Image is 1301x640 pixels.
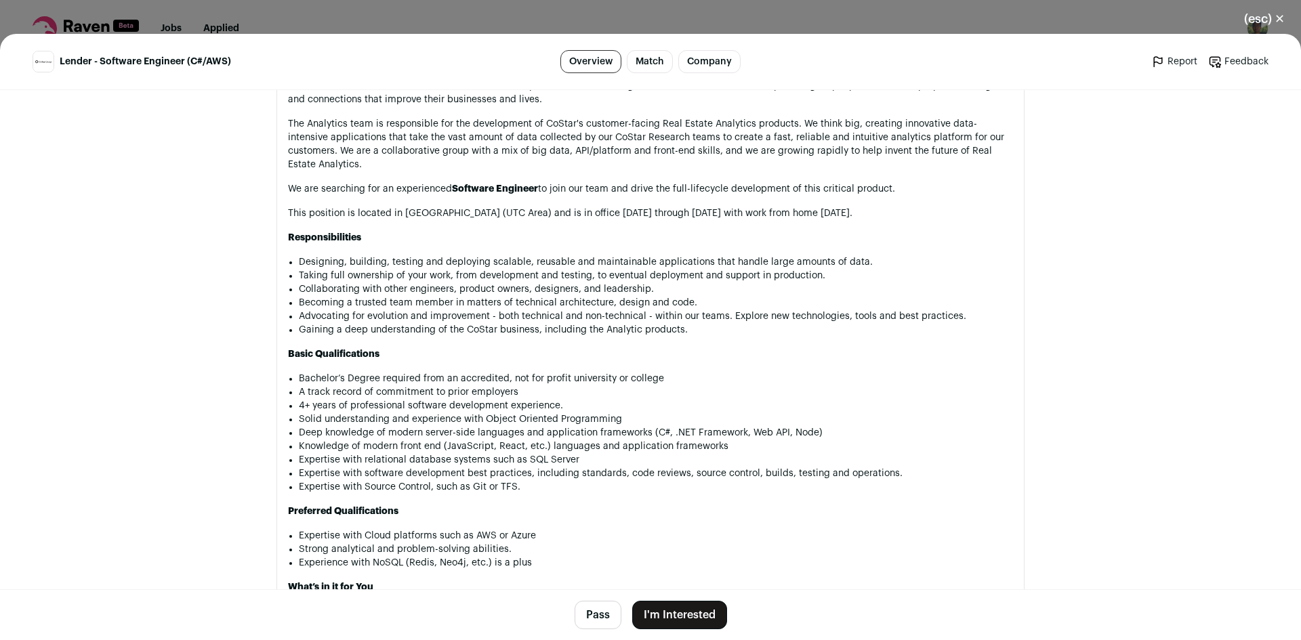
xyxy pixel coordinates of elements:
li: Expertise with Source Control, such as Git or TFS. [299,480,1013,494]
a: Match [627,50,673,73]
a: Report [1151,55,1197,68]
li: Bachelor’s Degree required from an accredited, not for profit university or college [299,372,1013,385]
li: 4+ years of professional software development experience. [299,399,1013,412]
p: This position is located in [GEOGRAPHIC_DATA] (UTC Area) and is in office [DATE] through [DATE] w... [288,207,1013,220]
p: We are searching for an experienced to join our team and drive the full-lifecycle development of ... [288,182,1013,196]
li: Taking full ownership of your work, from development and testing, to eventual deployment and supp... [299,269,1013,282]
li: Experience with NoSQL (Redis, Neo4j, etc.) is a plus [299,556,1013,570]
li: Designing, building, testing and deploying scalable, reusable and maintainable applications that ... [299,255,1013,269]
p: The Analytics team is responsible for the development of CoStar's customer-facing Real Estate Ana... [288,117,1013,171]
li: Advocating for evolution and improvement - both technical and non-technical - within our teams. E... [299,310,1013,323]
strong: Software Engineer [452,184,538,194]
li: Expertise with Cloud platforms such as AWS or Azure [299,529,1013,542]
li: Collaborating with other engineers, product owners, designers, and leadership. [299,282,1013,296]
button: Pass [575,601,621,629]
li: A track record of commitment to prior employers [299,385,1013,399]
a: Company [678,50,741,73]
li: Solid understanding and experience with Object Oriented Programming [299,412,1013,426]
li: Becoming a trusted team member in matters of technical architecture, design and code. [299,296,1013,310]
button: I'm Interested [632,601,727,629]
img: 73ae492a1318553dbfae44ba800eae2386c1434fca296b1036e3c6e37966fdf3.jpg [33,51,54,72]
strong: Preferred Qualifications [288,507,398,516]
li: Expertise with software development best practices, including standards, code reviews, source con... [299,467,1013,480]
li: Knowledge of modern front end (JavaScript, React, etc.) languages and application frameworks [299,440,1013,453]
button: Close modal [1228,4,1301,34]
strong: Responsibilities [288,233,361,242]
strong: What’s in it for You [288,582,373,592]
li: Strong analytical and problem-solving abilities. [299,542,1013,556]
strong: Basic Qualifications [288,349,379,359]
li: Gaining a deep understanding of the CoStar business, including the Analytic products. [299,323,1013,337]
span: Lender - Software Engineer (C#/AWS) [60,55,231,68]
a: Feedback [1208,55,1268,68]
a: Overview [560,50,621,73]
li: Deep knowledge of modern server-side languages and application frameworks (C#, .NET Framework, We... [299,426,1013,440]
li: Expertise with relational database systems such as SQL Server [299,453,1013,467]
